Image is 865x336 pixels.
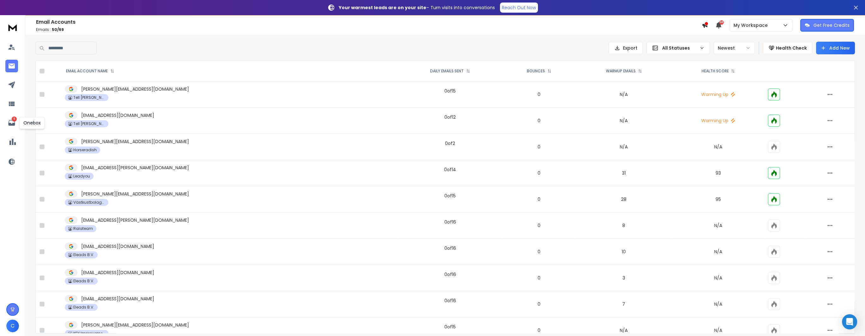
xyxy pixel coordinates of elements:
[5,117,18,129] a: 9
[444,245,456,251] div: 0 of 16
[676,144,760,150] p: N/A
[73,174,90,179] p: Leadyou
[502,4,536,11] p: Reach Out Now
[12,117,17,122] p: 9
[444,219,456,225] div: 0 of 16
[444,324,456,330] div: 0 of 15
[81,138,189,145] p: [PERSON_NAME][EMAIL_ADDRESS][DOMAIN_NAME]
[81,296,154,302] p: [EMAIL_ADDRESS][DOMAIN_NAME]
[575,265,672,291] td: 3
[672,160,764,186] td: 93
[73,305,94,310] p: Eleads B.V.
[507,301,571,307] p: 0
[575,186,672,213] td: 28
[776,45,807,51] p: Health Check
[444,271,456,278] div: 0 of 16
[81,269,154,276] p: [EMAIL_ADDRESS][DOMAIN_NAME]
[813,22,850,28] p: Get Free Credits
[672,186,764,213] td: 95
[719,20,724,25] span: 50
[575,291,672,317] td: 7
[701,69,728,74] p: HEALTH SCORE
[507,117,571,124] p: 0
[676,91,760,98] p: Warming Up
[430,69,464,74] p: DAILY EMAILS SENT
[444,88,456,94] div: 0 of 15
[507,275,571,281] p: 0
[36,27,702,32] p: Emails :
[763,42,812,54] button: Health Check
[575,213,672,239] td: 8
[800,19,854,32] button: Get Free Credits
[676,117,760,124] p: Warming Up
[66,69,114,74] div: EMAIL ACCOUNT NAME
[444,166,456,173] div: 0 of 14
[500,3,538,13] a: Reach Out Now
[575,160,672,186] td: 31
[575,239,672,265] td: 10
[507,222,571,229] p: 0
[575,134,672,160] td: N/A
[507,144,571,150] p: 0
[662,45,697,51] p: All Statuses
[73,95,105,100] p: Tell [PERSON_NAME]
[73,147,97,153] p: Horseradish
[734,22,770,28] p: My Workspace
[339,4,426,11] strong: Your warmest leads are on your site
[575,81,672,108] td: N/A
[676,222,760,229] p: N/A
[73,279,94,284] p: Eleads B.V.
[19,117,45,129] div: Onebox
[842,314,857,329] div: Open Intercom Messenger
[444,297,456,304] div: 0 of 16
[606,69,636,74] p: WARMUP EMAILS
[81,86,189,92] p: [PERSON_NAME][EMAIL_ADDRESS][DOMAIN_NAME]
[73,200,105,205] p: Västkustbolaget AB
[81,217,189,223] p: [EMAIL_ADDRESS][PERSON_NAME][DOMAIN_NAME]
[527,69,545,74] p: BOUNCES
[676,275,760,281] p: N/A
[507,91,571,98] p: 0
[676,249,760,255] p: N/A
[507,249,571,255] p: 0
[36,18,702,26] h1: Email Accounts
[609,42,643,54] button: Export
[816,42,855,54] button: Add New
[6,320,19,332] button: C
[52,27,64,32] span: 50 / 69
[81,112,154,118] p: [EMAIL_ADDRESS][DOMAIN_NAME]
[507,327,571,333] p: 0
[81,165,189,171] p: [EMAIL_ADDRESS][PERSON_NAME][DOMAIN_NAME]
[575,108,672,134] td: N/A
[444,193,456,199] div: 0 of 15
[339,4,495,11] p: – Turn visits into conversations
[445,140,455,147] div: 0 of 2
[507,170,571,176] p: 0
[81,322,189,328] p: [PERSON_NAME][EMAIL_ADDRESS][DOMAIN_NAME]
[6,21,19,33] img: logo
[507,196,571,202] p: 0
[73,331,105,336] p: KEY Improvement B.V.
[81,191,189,197] p: [PERSON_NAME][EMAIL_ADDRESS][DOMAIN_NAME]
[676,301,760,307] p: N/A
[73,252,94,257] p: Eleads B.V.
[676,327,760,333] p: N/A
[73,121,105,126] p: Tell [PERSON_NAME]
[714,42,755,54] button: Newest
[444,114,456,120] div: 0 of 12
[81,243,154,249] p: [EMAIL_ADDRESS][DOMAIN_NAME]
[73,226,93,231] p: Ralateam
